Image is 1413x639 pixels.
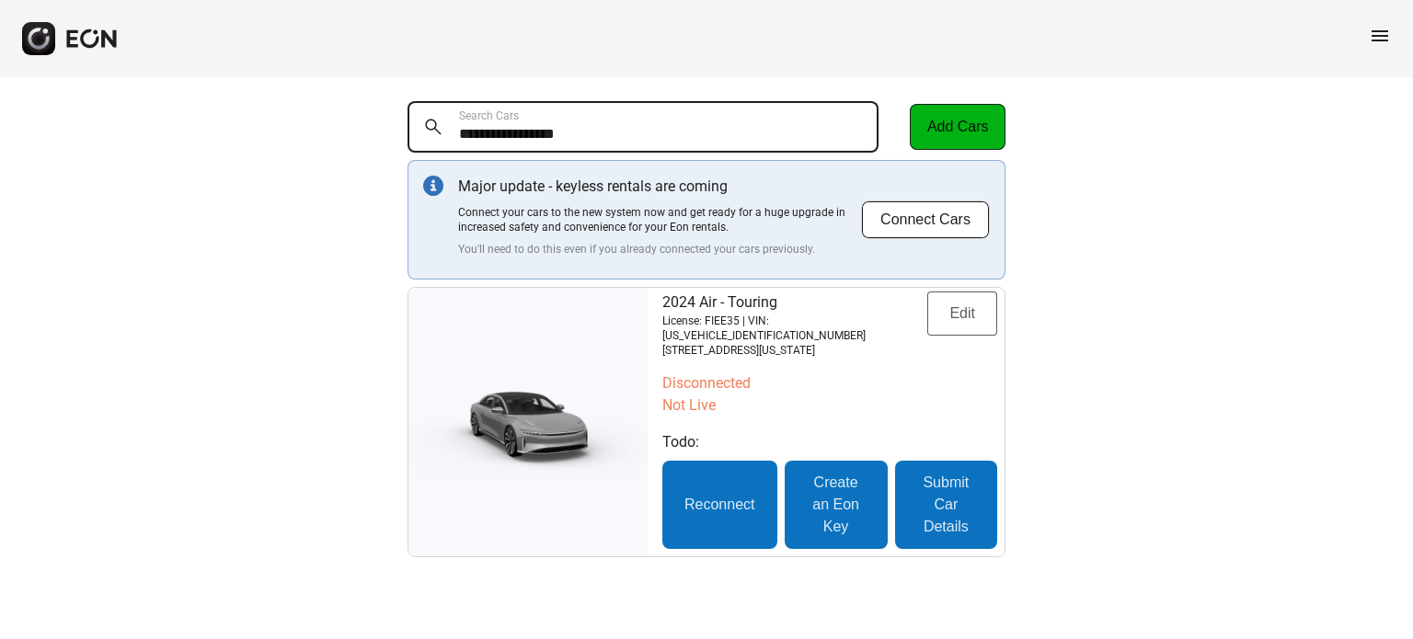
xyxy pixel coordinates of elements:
[1369,25,1391,47] span: menu
[785,461,888,549] button: Create an Eon Key
[662,461,777,549] button: Reconnect
[662,343,927,358] p: [STREET_ADDRESS][US_STATE]
[910,104,1005,150] button: Add Cars
[458,176,861,198] p: Major update - keyless rentals are coming
[458,242,861,257] p: You'll need to do this even if you already connected your cars previously.
[927,291,997,336] button: Edit
[423,176,443,196] img: info
[662,431,997,453] p: Todo:
[459,108,519,123] label: Search Cars
[662,394,997,416] p: Not Live
[662,314,927,343] p: License: FIEE35 | VIN: [US_VEHICLE_IDENTIFICATION_NUMBER]
[408,362,648,482] img: car
[662,291,927,314] p: 2024 Air - Touring
[861,200,990,239] button: Connect Cars
[458,205,861,234] p: Connect your cars to the new system now and get ready for a huge upgrade in increased safety and ...
[895,461,997,549] button: Submit Car Details
[662,372,997,394] p: Disconnected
